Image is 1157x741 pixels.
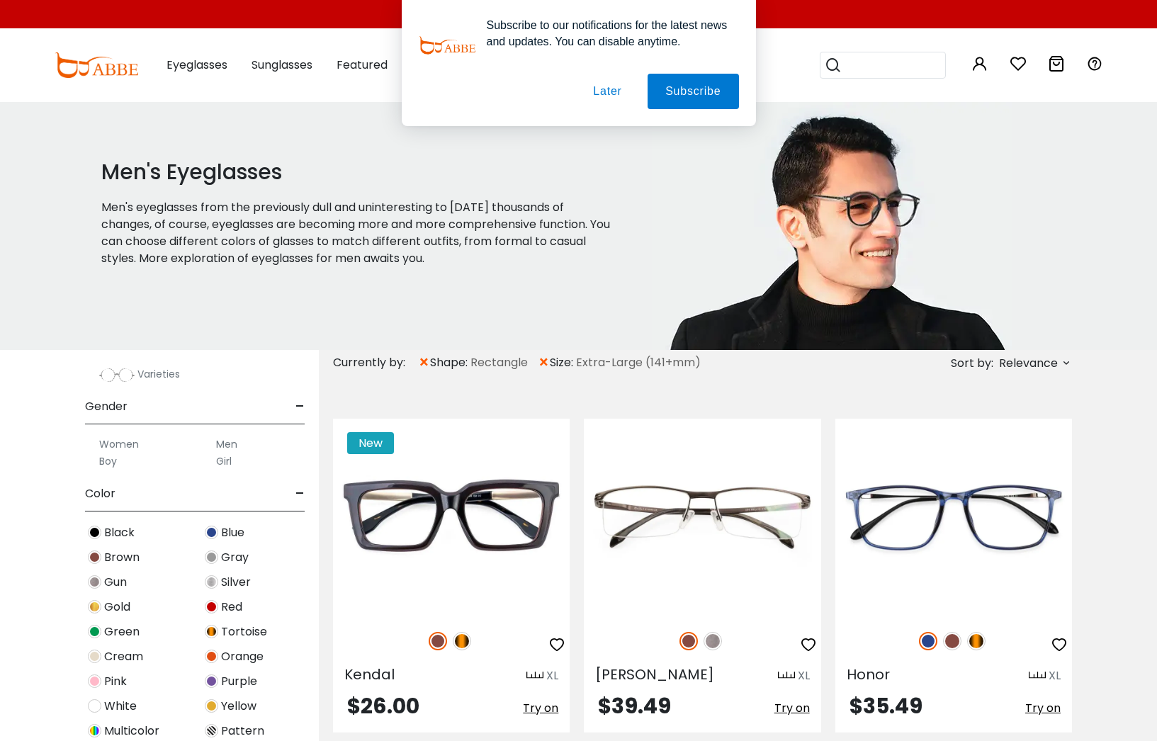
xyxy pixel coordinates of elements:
[523,696,558,721] button: Try on
[221,698,256,715] span: Yellow
[526,671,543,681] img: size ruler
[216,436,237,453] label: Men
[104,648,143,665] span: Cream
[205,600,218,613] img: Red
[88,526,101,539] img: Black
[475,17,739,50] div: Subscribe to our notifications for the latest news and updates. You can disable anytime.
[221,723,264,740] span: Pattern
[99,453,117,470] label: Boy
[88,600,101,613] img: Gold
[205,526,218,539] img: Blue
[951,355,993,371] span: Sort by:
[205,674,218,688] img: Purple
[550,354,576,371] span: size:
[648,74,738,109] button: Subscribe
[347,691,419,721] span: $26.00
[104,524,135,541] span: Black
[221,549,249,566] span: Gray
[104,549,140,566] span: Brown
[104,574,127,591] span: Gun
[333,350,418,375] div: Currently by:
[652,102,1012,350] img: men's eyeglasses
[419,17,475,74] img: notification icon
[418,350,430,375] span: ×
[85,390,128,424] span: Gender
[104,723,159,740] span: Multicolor
[104,623,140,640] span: Green
[205,550,218,564] img: Gray
[221,648,264,665] span: Orange
[88,550,101,564] img: Brown
[99,436,139,453] label: Women
[101,159,617,185] h1: Men's Eyeglasses
[101,199,617,267] p: Men's eyeglasses from the previously dull and uninteresting to [DATE] thousands of changes, of co...
[1025,696,1061,721] button: Try on
[999,351,1058,376] span: Relevance
[919,632,937,650] img: Blue
[778,671,795,681] img: size ruler
[104,698,137,715] span: White
[221,599,242,616] span: Red
[576,354,701,371] span: Extra-Large (141+mm)
[205,724,218,737] img: Pattern
[798,667,810,684] div: XL
[333,419,570,616] img: Brown Kendal - Acetate,Metal ,Universal Bridge Fit
[221,524,244,541] span: Blue
[850,691,922,721] span: $35.49
[429,632,447,650] img: Brown
[1029,671,1046,681] img: size ruler
[774,696,810,721] button: Try on
[595,664,714,684] span: [PERSON_NAME]
[88,674,101,688] img: Pink
[847,664,890,684] span: Honor
[295,477,305,511] span: -
[704,632,722,650] img: Gun
[453,632,471,650] img: Tortoise
[221,673,257,690] span: Purple
[104,673,127,690] span: Pink
[546,667,558,684] div: XL
[205,625,218,638] img: Tortoise
[774,700,810,716] span: Try on
[88,650,101,663] img: Cream
[221,623,267,640] span: Tortoise
[88,724,101,737] img: Multicolor
[205,575,218,589] img: Silver
[216,453,232,470] label: Girl
[88,699,101,713] img: White
[835,419,1072,616] img: Blue Honor - TR ,Light Weight
[88,625,101,638] img: Green
[344,664,395,684] span: Kendal
[137,367,180,381] span: Varieties
[967,632,986,650] img: Tortoise
[104,599,130,616] span: Gold
[679,632,698,650] img: Brown
[1049,667,1061,684] div: XL
[221,574,251,591] span: Silver
[470,354,528,371] span: Rectangle
[1025,700,1061,716] span: Try on
[430,354,470,371] span: shape:
[205,699,218,713] img: Yellow
[88,575,101,589] img: Gun
[295,390,305,424] span: -
[598,691,671,721] span: $39.49
[575,74,639,109] button: Later
[99,368,135,383] img: Varieties.png
[538,350,550,375] span: ×
[943,632,961,650] img: Brown
[584,419,820,616] img: Brown Matthew - Metal ,Adjust Nose Pads
[523,700,558,716] span: Try on
[205,650,218,663] img: Orange
[85,477,115,511] span: Color
[347,432,394,454] span: New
